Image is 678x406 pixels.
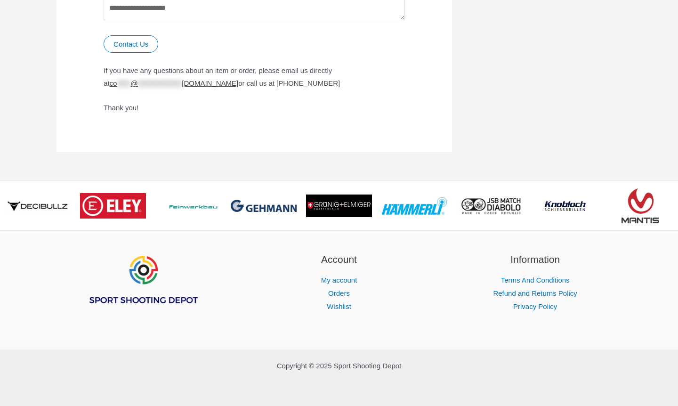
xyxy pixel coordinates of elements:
aside: Footer Widget 2 [253,252,426,313]
h2: Account [253,252,426,267]
a: Orders [328,289,350,297]
a: My account [321,276,357,284]
a: Wishlist [327,302,351,310]
p: If you have any questions about an item or order, please email us directly at or call us at [PHON... [104,64,405,90]
p: Thank you! [104,101,405,114]
nav: Account [253,274,426,313]
a: Refund and Returns Policy [493,289,577,297]
button: Contact Us [104,35,158,53]
h2: Information [449,252,621,267]
img: brand logo [80,193,146,219]
a: Privacy Policy [513,302,557,310]
aside: Footer Widget 3 [449,252,621,313]
span: This contact has been encoded by Anti-Spam by CleanTalk. Click to decode. To finish the decoding ... [110,79,239,87]
aside: Footer Widget 1 [56,252,229,328]
a: Terms And Conditions [501,276,570,284]
p: Copyright © 2025 Sport Shooting Depot [56,359,621,373]
nav: Information [449,274,621,313]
